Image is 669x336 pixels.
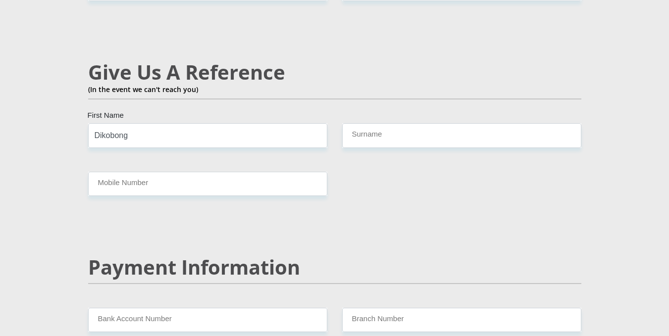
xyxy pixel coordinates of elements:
[342,123,581,147] input: Surname
[88,60,581,84] h2: Give Us A Reference
[342,308,581,332] input: Branch Number
[88,84,581,95] p: (In the event we can't reach you)
[88,308,327,332] input: Bank Account Number
[88,255,581,279] h2: Payment Information
[88,123,327,147] input: Name
[88,172,327,196] input: Mobile Number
